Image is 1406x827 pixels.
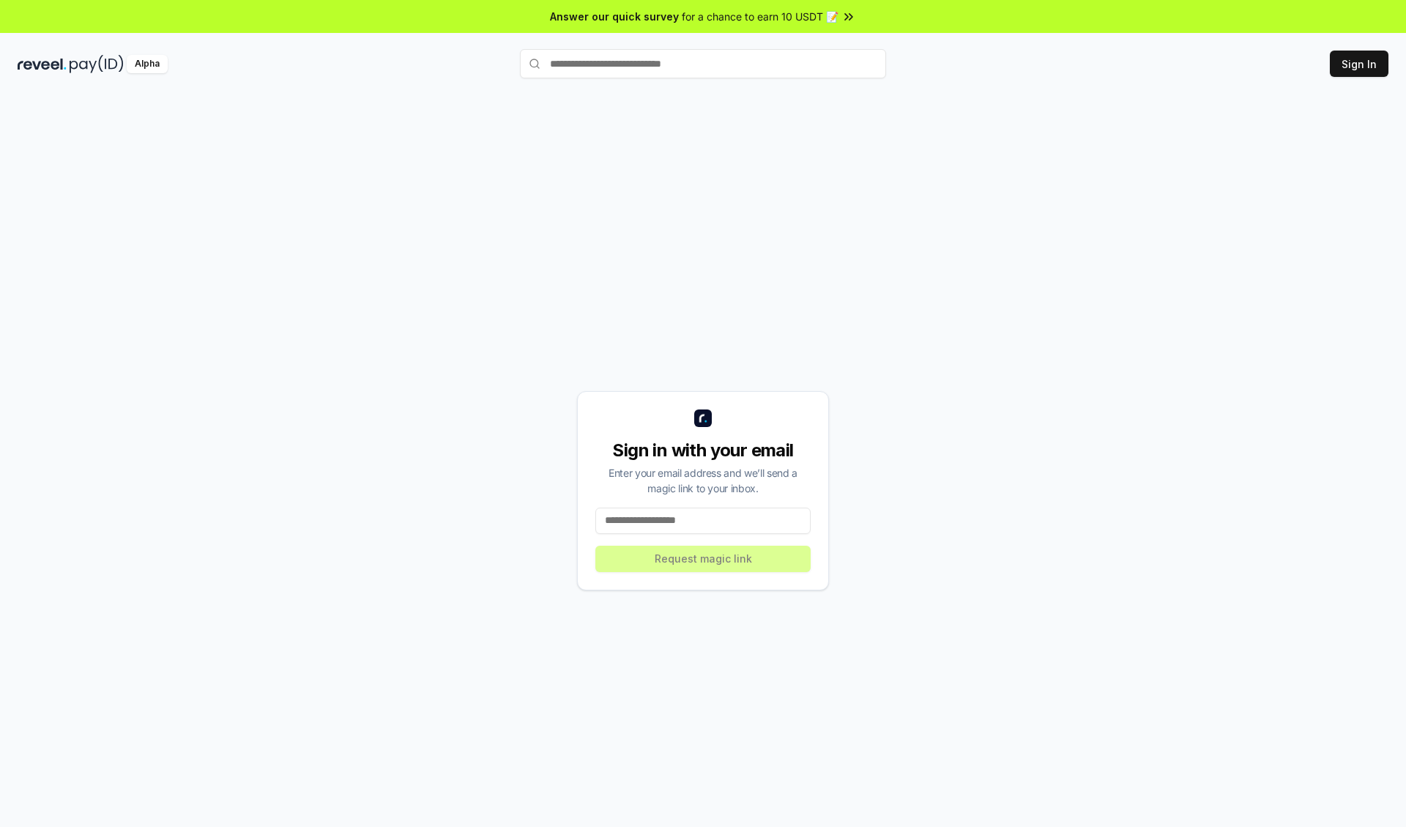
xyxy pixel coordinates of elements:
img: reveel_dark [18,55,67,73]
div: Enter your email address and we’ll send a magic link to your inbox. [595,465,811,496]
img: pay_id [70,55,124,73]
div: Alpha [127,55,168,73]
span: for a chance to earn 10 USDT 📝 [682,9,838,24]
button: Sign In [1330,51,1388,77]
img: logo_small [694,409,712,427]
span: Answer our quick survey [550,9,679,24]
div: Sign in with your email [595,439,811,462]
